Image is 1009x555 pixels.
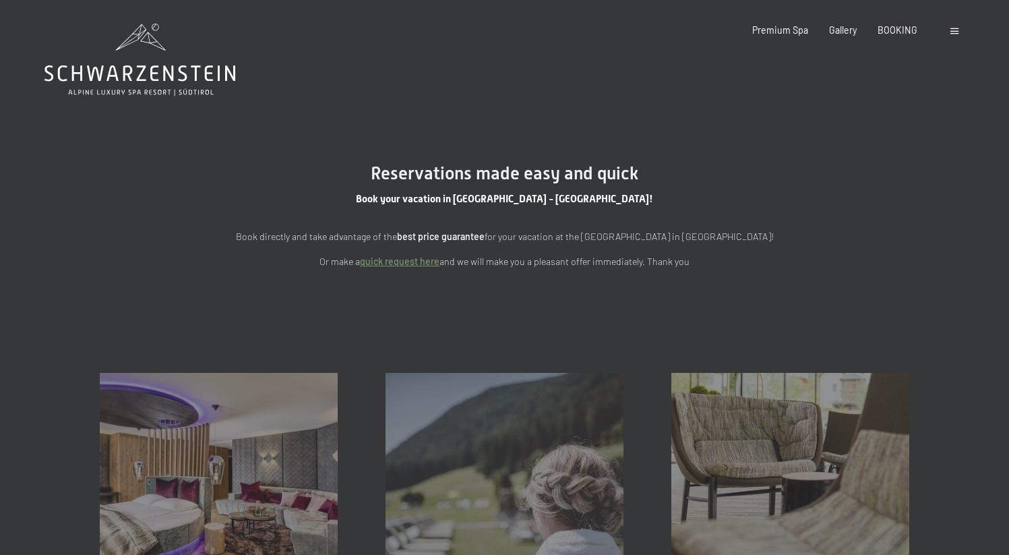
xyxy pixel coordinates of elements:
[371,163,638,183] span: Reservations made easy and quick
[829,24,857,36] a: Gallery
[878,24,917,36] a: BOOKING
[360,256,439,267] a: quick request here
[208,254,801,270] p: Or make a and we will make you a pleasant offer immediately. Thank you
[356,193,653,205] span: Book your vacation in [GEOGRAPHIC_DATA] - [GEOGRAPHIC_DATA]!
[397,231,485,242] strong: best price guarantee
[208,229,801,245] p: Book directly and take advantage of the for your vacation at the [GEOGRAPHIC_DATA] in [GEOGRAPHIC...
[752,24,808,36] a: Premium Spa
